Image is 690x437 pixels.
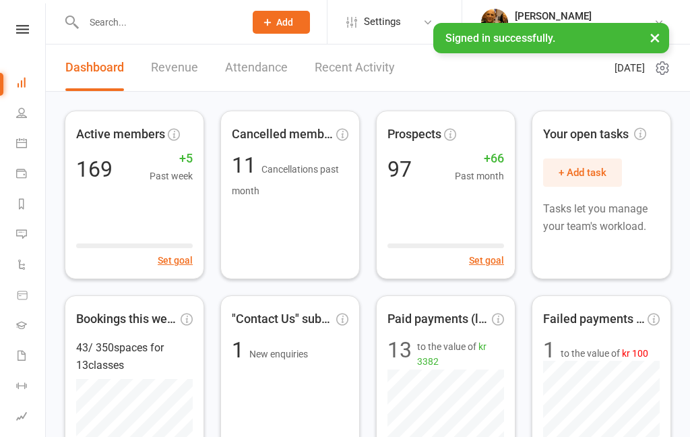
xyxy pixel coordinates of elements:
a: Payments [16,160,46,190]
a: Attendance [225,45,288,91]
button: Set goal [158,253,193,268]
span: Paid payments (last 7d) [387,310,489,329]
span: Prospects [387,125,441,144]
span: kr 100 [622,348,648,359]
button: + Add task [543,158,622,187]
span: +66 [455,149,504,169]
span: 1 [232,337,249,363]
a: Dashboard [65,45,124,91]
span: Settings [364,7,401,37]
div: 13 [387,339,412,370]
span: Cancelled members [232,125,334,144]
span: Your open tasks [543,125,646,144]
span: +5 [150,149,193,169]
span: 11 [232,152,261,178]
span: Cancellations past month [232,164,339,196]
span: Past month [455,169,504,183]
span: Past week [150,169,193,183]
span: [DATE] [615,60,645,76]
div: 43 / 350 spaces for 13 classes [76,339,193,374]
a: Product Sales [16,281,46,312]
div: [PERSON_NAME] [515,10,654,22]
span: "Contact Us" submissions [232,310,334,329]
input: Search... [80,13,235,32]
a: Recent Activity [315,45,395,91]
div: 1 [543,339,555,361]
a: Assessments [16,403,46,433]
a: Revenue [151,45,198,91]
span: New enquiries [249,349,308,359]
img: thumb_image1537003722.png [481,9,508,36]
span: Add [276,17,293,28]
button: Set goal [469,253,504,268]
button: × [643,23,667,52]
button: Add [253,11,310,34]
span: Bookings this week [76,310,178,329]
a: Dashboard [16,69,46,99]
a: Reports [16,190,46,221]
p: Tasks let you manage your team's workload. [543,200,660,235]
span: to the value of [417,339,504,370]
span: Signed in successfully. [445,32,555,45]
span: Active members [76,125,165,144]
a: Calendar [16,129,46,160]
div: Krav Maga [GEOGRAPHIC_DATA] [515,22,654,34]
div: 97 [387,158,412,180]
a: People [16,99,46,129]
span: Failed payments (last 30d) [543,310,645,329]
div: 169 [76,158,113,180]
span: to the value of [561,346,648,361]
